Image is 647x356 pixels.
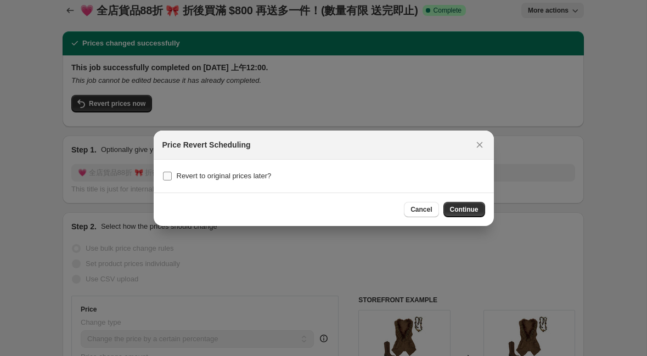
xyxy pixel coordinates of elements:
[162,139,251,150] h2: Price Revert Scheduling
[450,205,479,214] span: Continue
[443,202,485,217] button: Continue
[404,202,438,217] button: Cancel
[472,137,487,152] button: Close
[177,172,272,180] span: Revert to original prices later?
[410,205,432,214] span: Cancel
